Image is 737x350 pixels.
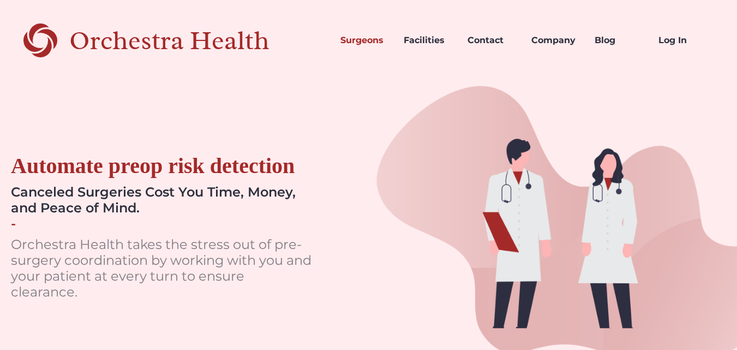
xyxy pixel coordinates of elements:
a: Facilities [395,22,459,59]
a: Company [523,22,586,59]
a: Blog [586,22,650,59]
a: Log In [650,22,714,59]
div: Orchestra Health [69,29,308,52]
a: home [23,22,308,59]
div: Automate preop risk detection [11,153,295,179]
a: Contact [459,22,523,59]
a: Surgeons [332,22,396,59]
div: Canceled Surgeries Cost You Time, Money, and Peace of Mind. [11,185,314,216]
div: - [11,216,16,232]
p: Orchestra Health takes the stress out of pre-surgery coordination by working with you and your pa... [11,237,314,300]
